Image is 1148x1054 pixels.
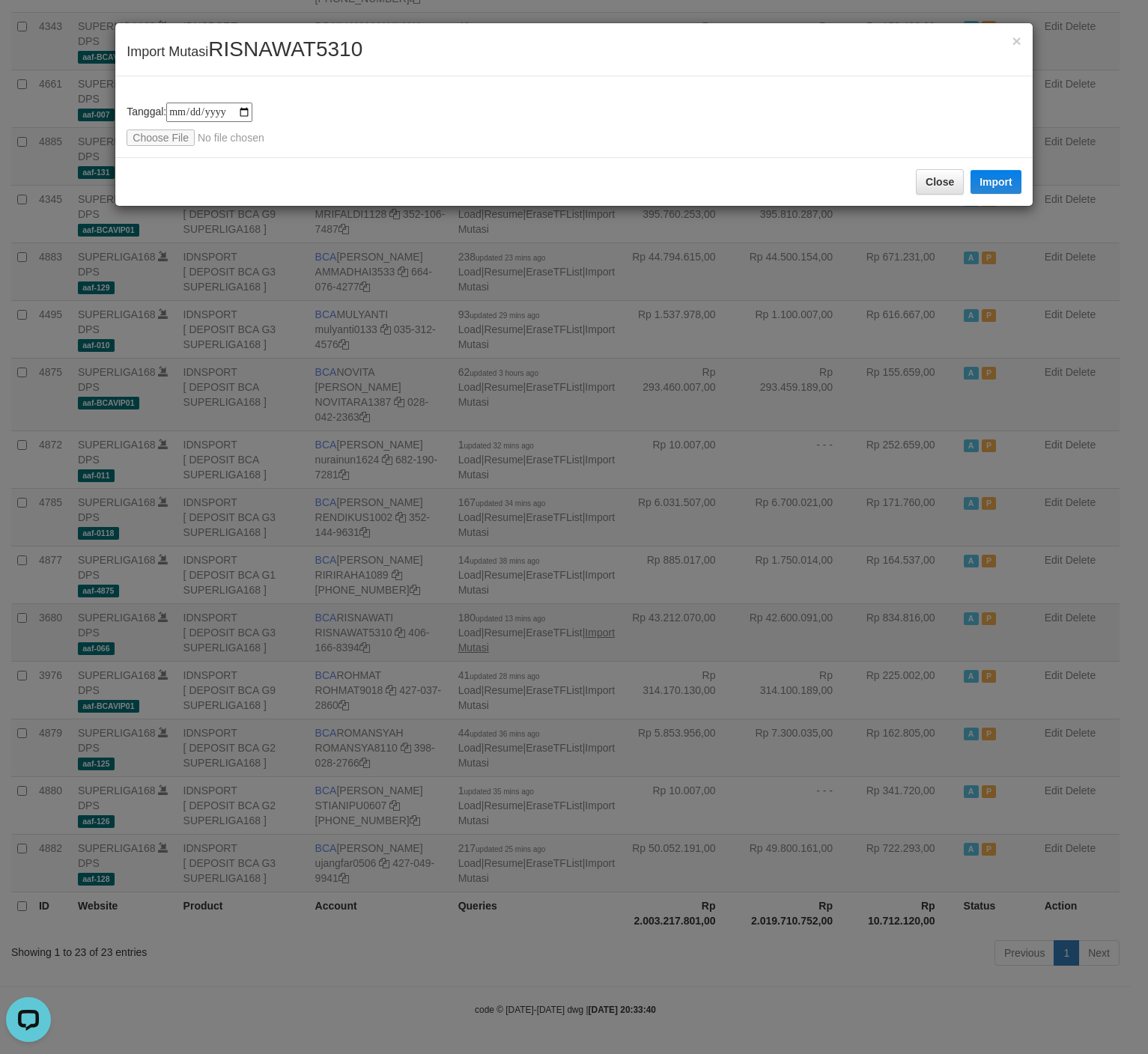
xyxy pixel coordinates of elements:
[127,44,362,59] span: Import Mutasi
[971,170,1021,194] button: Import
[127,103,1021,146] div: Tanggal:
[1012,32,1021,49] span: ×
[6,6,51,51] button: Open LiveChat chat widget
[208,37,362,61] span: RISNAWAT5310
[1012,33,1021,49] button: Close
[916,169,964,195] button: Close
